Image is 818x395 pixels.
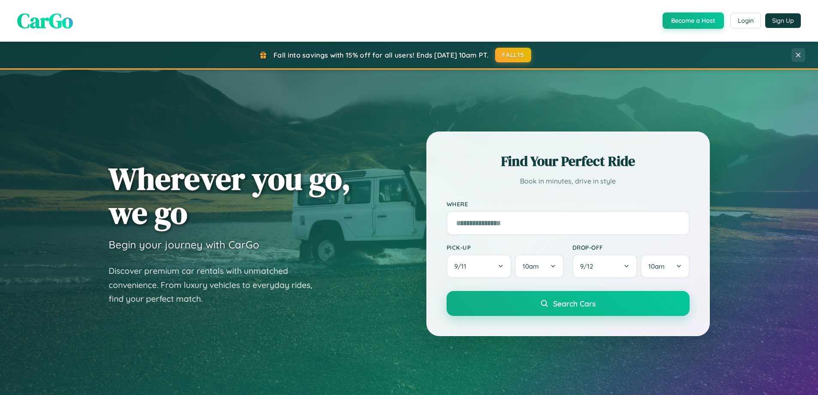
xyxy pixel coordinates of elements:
[523,262,539,270] span: 10am
[572,254,638,278] button: 9/12
[495,48,531,62] button: FALL15
[109,238,259,251] h3: Begin your journey with CarGo
[580,262,597,270] span: 9 / 12
[17,6,73,35] span: CarGo
[109,264,323,306] p: Discover premium car rentals with unmatched convenience. From luxury vehicles to everyday rides, ...
[553,299,596,308] span: Search Cars
[572,244,690,251] label: Drop-off
[648,262,665,270] span: 10am
[447,152,690,171] h2: Find Your Perfect Ride
[447,200,690,208] label: Where
[109,162,351,230] h1: Wherever you go, we go
[730,13,761,28] button: Login
[515,254,563,278] button: 10am
[663,12,724,29] button: Become a Host
[447,244,564,251] label: Pick-up
[274,51,489,59] span: Fall into savings with 15% off for all users! Ends [DATE] 10am PT.
[765,13,801,28] button: Sign Up
[447,291,690,316] button: Search Cars
[447,175,690,187] p: Book in minutes, drive in style
[454,262,471,270] span: 9 / 11
[641,254,689,278] button: 10am
[447,254,512,278] button: 9/11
